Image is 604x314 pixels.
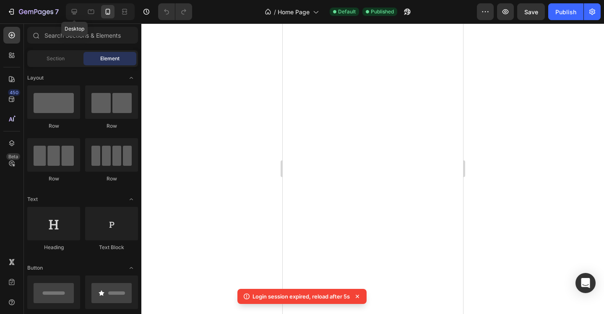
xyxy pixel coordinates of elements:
iframe: Design area [283,23,463,314]
span: Text [27,196,38,203]
span: Section [47,55,65,62]
span: Home Page [278,8,310,16]
input: Search Sections & Elements [27,27,138,44]
button: Save [517,3,545,20]
div: Heading [27,244,80,251]
div: Text Block [85,244,138,251]
span: Toggle open [125,193,138,206]
span: Element [100,55,120,62]
button: 7 [3,3,62,20]
span: Published [371,8,394,15]
div: Undo/Redo [158,3,192,20]
p: Login session expired, reload after 5s [253,292,350,301]
div: Row [27,122,80,130]
div: Row [85,175,138,183]
div: Row [27,175,80,183]
div: Open Intercom Messenger [575,273,596,293]
div: Row [85,122,138,130]
div: Beta [6,153,20,160]
span: Save [524,8,538,15]
span: / [274,8,276,16]
p: 7 [55,7,59,17]
span: Toggle open [125,71,138,85]
div: 450 [8,89,20,96]
span: Default [338,8,356,15]
span: Button [27,264,43,272]
span: Layout [27,74,44,82]
span: Toggle open [125,261,138,275]
button: Publish [548,3,583,20]
div: Publish [555,8,576,16]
